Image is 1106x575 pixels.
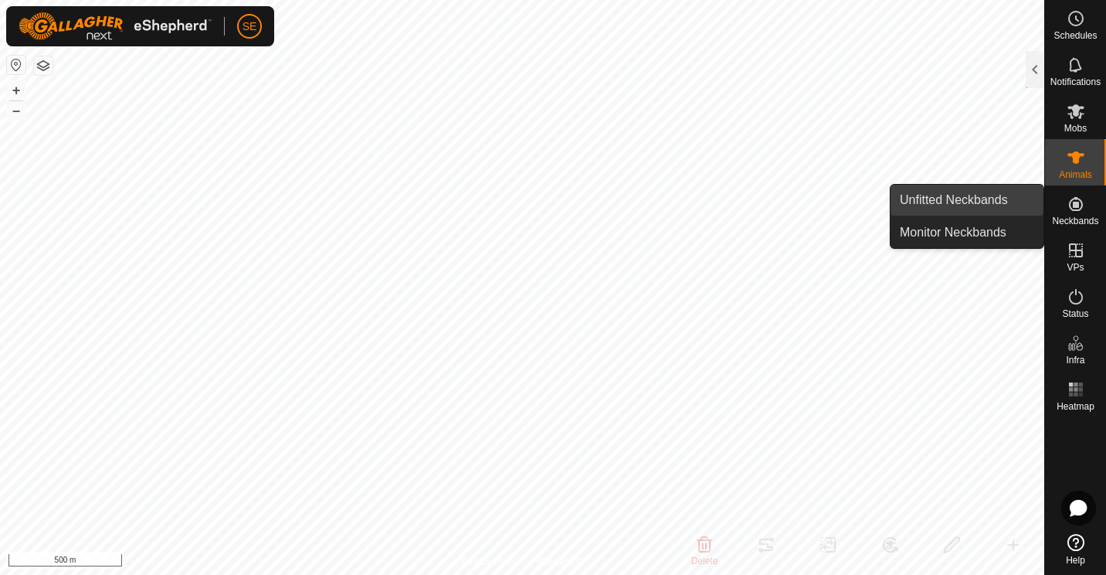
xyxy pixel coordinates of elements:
[7,81,25,100] button: +
[243,19,257,35] span: SE
[1053,31,1097,40] span: Schedules
[34,56,53,75] button: Map Layers
[19,12,212,40] img: Gallagher Logo
[900,223,1006,242] span: Monitor Neckbands
[1066,356,1084,365] span: Infra
[1064,124,1087,133] span: Mobs
[1052,216,1098,226] span: Neckbands
[1062,309,1088,318] span: Status
[1059,170,1092,179] span: Animals
[1045,528,1106,571] a: Help
[900,191,1008,209] span: Unfitted Neckbands
[1066,556,1085,565] span: Help
[538,555,583,569] a: Contact Us
[1050,77,1101,87] span: Notifications
[7,56,25,74] button: Reset Map
[7,101,25,120] button: –
[461,555,519,569] a: Privacy Policy
[891,185,1043,216] a: Unfitted Neckbands
[891,217,1043,248] a: Monitor Neckbands
[1057,402,1094,411] span: Heatmap
[1067,263,1084,272] span: VPs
